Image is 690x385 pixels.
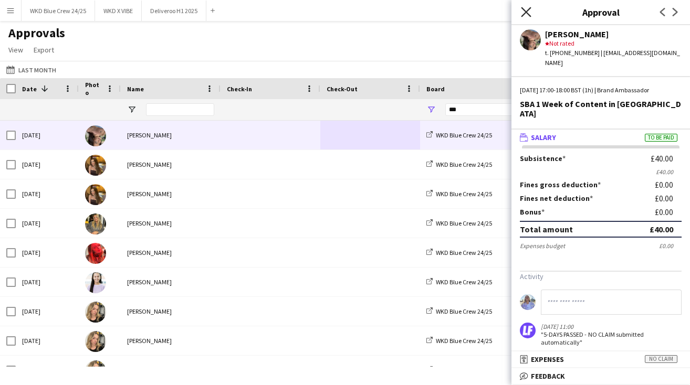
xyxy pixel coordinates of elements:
[545,48,682,67] div: t. [PHONE_NUMBER] | [EMAIL_ADDRESS][DOMAIN_NAME]
[85,331,106,352] img: Lily Kerrison
[426,105,436,114] button: Open Filter Menu
[426,85,445,93] span: Board
[16,268,79,296] div: [DATE]
[142,1,206,21] button: Deliveroo H1 2025
[85,81,102,97] span: Photo
[121,150,221,179] div: [PERSON_NAME]
[16,209,79,238] div: [DATE]
[426,337,492,345] a: WKD Blue Crew 24/25
[127,85,144,93] span: Name
[520,224,573,234] div: Total amount
[426,366,492,374] a: WKD Blue Crew 24/25
[121,268,221,296] div: [PERSON_NAME]
[127,105,137,114] button: Open Filter Menu
[511,130,690,145] mat-expansion-panel-header: SalaryTo be paid
[426,307,492,315] a: WKD Blue Crew 24/25
[445,103,519,116] input: Board Filter Input
[436,278,492,286] span: WKD Blue Crew 24/25
[327,85,358,93] span: Check-Out
[85,213,106,234] img: Maisie Fell
[645,134,677,142] span: To be paid
[520,180,601,189] label: Fines gross deduction
[121,356,221,384] div: [PERSON_NAME]
[520,323,536,338] img: logo.png
[511,368,690,384] mat-expansion-panel-header: Feedback
[436,249,492,256] span: WKD Blue Crew 24/25
[426,131,492,139] a: WKD Blue Crew 24/25
[85,302,106,323] img: Lily Kerrison
[121,326,221,355] div: [PERSON_NAME]
[645,355,677,363] span: No claim
[121,297,221,326] div: [PERSON_NAME]
[34,45,54,55] span: Export
[22,1,95,21] button: WKD Blue Crew 24/25
[511,5,690,19] h3: Approval
[121,121,221,149] div: [PERSON_NAME]
[545,39,682,48] div: Not rated
[29,43,58,57] a: Export
[531,355,564,364] span: Expenses
[227,85,252,93] span: Check-In
[520,99,682,118] div: SBA 1 Week of Content in [GEOGRAPHIC_DATA]
[121,179,221,208] div: [PERSON_NAME]
[95,1,142,21] button: WKD X VIBE
[16,297,79,326] div: [DATE]
[16,121,79,149] div: [DATE]
[520,207,545,217] label: Bonus
[16,326,79,355] div: [DATE]
[426,278,492,286] a: WKD Blue Crew 24/25
[545,29,682,39] div: [PERSON_NAME]
[22,85,37,93] span: Date
[436,307,492,315] span: WKD Blue Crew 24/25
[436,190,492,198] span: WKD Blue Crew 24/25
[85,243,106,264] img: Sophia Blanthorn
[16,179,79,208] div: [DATE]
[16,150,79,179] div: [DATE]
[85,184,106,205] img: Madeleine Taylor
[650,224,673,234] div: £40.00
[520,168,682,176] div: £40.00
[121,238,221,267] div: [PERSON_NAME]
[511,145,690,360] div: SalaryTo be paid
[426,219,492,227] a: WKD Blue Crew 24/25
[85,125,106,146] img: Madeleine Robinson
[651,154,682,163] div: £40.00
[85,360,106,381] img: Lily Kerrison
[4,63,58,76] button: Last Month
[436,337,492,345] span: WKD Blue Crew 24/25
[520,85,682,95] div: [DATE] 17:00-18:00 BST (1h) | Brand Ambassador
[520,194,593,203] label: Fines net deduction
[85,272,106,293] img: Isabella Francois
[85,155,106,176] img: Madeleine Taylor
[436,131,492,139] span: WKD Blue Crew 24/25
[520,272,682,281] h3: Activity
[16,356,79,384] div: [DATE]
[436,161,492,168] span: WKD Blue Crew 24/25
[436,366,492,374] span: WKD Blue Crew 24/25
[426,190,492,198] a: WKD Blue Crew 24/25
[16,238,79,267] div: [DATE]
[659,242,682,250] div: £0.00
[146,103,214,116] input: Name Filter Input
[655,180,682,189] div: £0.00
[8,45,23,55] span: View
[531,133,556,142] span: Salary
[531,371,565,381] span: Feedback
[426,161,492,168] a: WKD Blue Crew 24/25
[520,242,565,250] div: Expenses budget
[541,330,649,346] div: "5-DAYS PASSED - NO CLAIM submitted automatically"
[436,219,492,227] span: WKD Blue Crew 24/25
[121,209,221,238] div: [PERSON_NAME]
[4,43,27,57] a: View
[541,323,649,330] div: [DATE] 11:00
[520,154,566,163] label: Subsistence
[511,351,690,367] mat-expansion-panel-header: ExpensesNo claim
[655,207,682,217] div: £0.00
[426,249,492,256] a: WKD Blue Crew 24/25
[655,194,682,203] div: £0.00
